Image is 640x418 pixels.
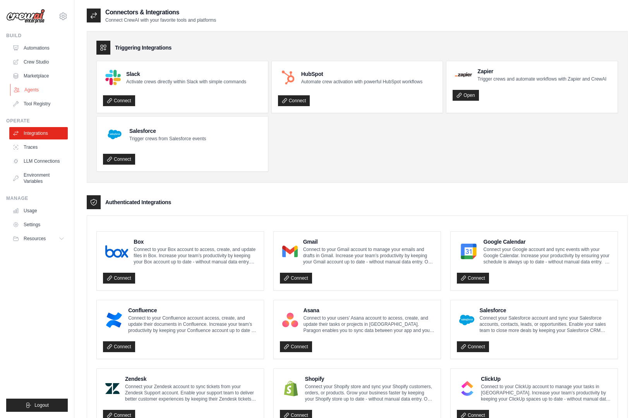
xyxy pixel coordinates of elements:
[126,70,246,78] h4: Slack
[129,127,206,135] h4: Salesforce
[9,98,68,110] a: Tool Registry
[304,306,434,314] h4: Asana
[105,8,216,17] h2: Connectors & Integrations
[282,244,298,259] img: Gmail Logo
[125,375,257,383] h4: Zendesk
[105,70,121,85] img: Slack Logo
[481,375,611,383] h4: ClickUp
[304,315,434,334] p: Connect to your users’ Asana account to access, create, and update their tasks or projects in [GE...
[134,246,257,265] p: Connect to your Box account to access, create, and update files in Box. Increase your team’s prod...
[105,198,171,206] h3: Authenticated Integrations
[105,125,124,144] img: Salesforce Logo
[305,375,434,383] h4: Shopify
[105,312,123,328] img: Confluence Logo
[103,154,135,165] a: Connect
[9,56,68,68] a: Crew Studio
[278,95,310,106] a: Connect
[9,232,68,245] button: Resources
[105,244,128,259] img: Box Logo
[9,169,68,187] a: Environment Variables
[9,127,68,139] a: Integrations
[459,312,474,328] img: Salesforce Logo
[105,17,216,23] p: Connect CrewAI with your favorite tools and platforms
[481,384,611,402] p: Connect to your ClickUp account to manage your tasks in [GEOGRAPHIC_DATA]. Increase your team’s p...
[459,244,478,259] img: Google Calendar Logo
[103,95,135,106] a: Connect
[6,118,68,124] div: Operate
[453,90,479,101] a: Open
[128,315,257,334] p: Connect to your Confluence account access, create, and update their documents in Confluence. Incr...
[484,246,611,265] p: Connect your Google account and sync events with your Google Calendar. Increase your productivity...
[280,273,312,284] a: Connect
[303,238,434,246] h4: Gmail
[480,315,611,334] p: Connect your Salesforce account and sync your Salesforce accounts, contacts, leads, or opportunit...
[303,246,434,265] p: Connect to your Gmail account to manage your emails and drafts in Gmail. Increase your team’s pro...
[115,44,172,52] h3: Triggering Integrations
[126,79,246,85] p: Activate crews directly within Slack with simple commands
[128,306,257,314] h4: Confluence
[9,155,68,167] a: LLM Connections
[477,76,606,82] p: Trigger crews and automate workflows with Zapier and CrewAI
[9,70,68,82] a: Marketplace
[129,136,206,142] p: Trigger crews from Salesforce events
[9,205,68,217] a: Usage
[9,42,68,54] a: Automations
[134,238,257,246] h4: Box
[457,341,489,352] a: Connect
[6,399,68,412] button: Logout
[34,402,49,408] span: Logout
[125,384,257,402] p: Connect your Zendesk account to sync tickets from your Zendesk Support account. Enable your suppo...
[459,381,475,396] img: ClickUp Logo
[480,306,611,314] h4: Salesforce
[24,236,46,242] span: Resources
[10,84,69,96] a: Agents
[457,273,489,284] a: Connect
[301,79,422,85] p: Automate crew activation with powerful HubSpot workflows
[280,341,312,352] a: Connect
[282,312,298,328] img: Asana Logo
[103,273,135,284] a: Connect
[103,341,135,352] a: Connect
[282,381,300,396] img: Shopify Logo
[477,67,606,75] h4: Zapier
[484,238,611,246] h4: Google Calendar
[305,384,434,402] p: Connect your Shopify store and sync your Shopify customers, orders, or products. Grow your busine...
[9,218,68,231] a: Settings
[6,9,45,24] img: Logo
[105,381,120,396] img: Zendesk Logo
[301,70,422,78] h4: HubSpot
[6,195,68,201] div: Manage
[6,33,68,39] div: Build
[455,72,472,77] img: Zapier Logo
[9,141,68,153] a: Traces
[280,70,296,85] img: HubSpot Logo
